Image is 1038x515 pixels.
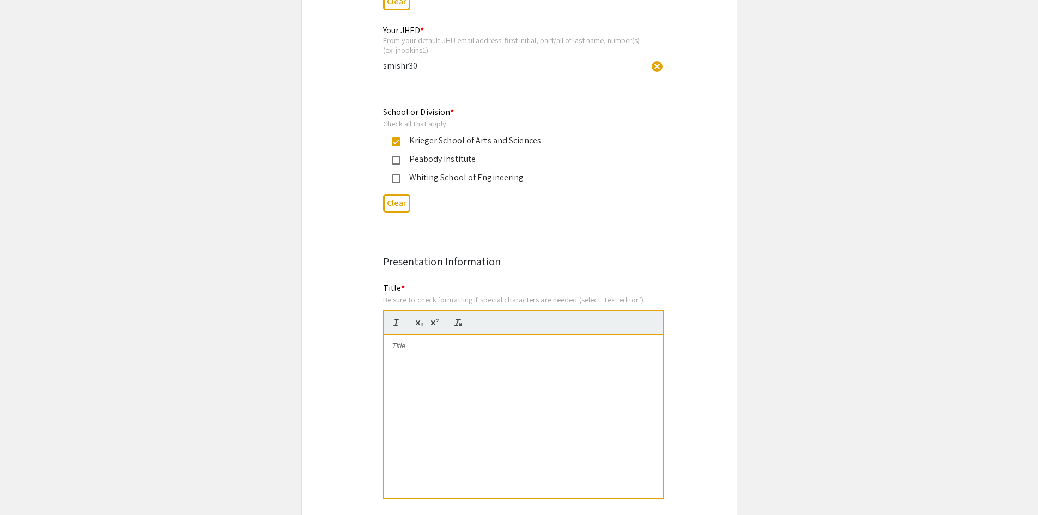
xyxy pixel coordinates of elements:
[400,171,629,184] div: Whiting School of Engineering
[383,119,638,129] div: Check all that apply
[383,194,410,212] button: Clear
[400,153,629,166] div: Peabody Institute
[383,282,405,294] mat-label: Title
[383,25,424,36] mat-label: Your JHED
[383,295,664,305] div: Be sure to check formatting if special characters are needed (select ‘text editor’)
[383,60,646,71] input: Type Here
[646,55,668,77] button: Clear
[383,106,454,118] mat-label: School or Division
[383,253,655,270] div: Presentation Information
[651,60,664,73] span: cancel
[383,35,646,54] div: From your default JHU email address: first initial, part/all of last name, number(s) (ex: jhopkins1)
[8,466,46,507] iframe: Chat
[400,134,629,147] div: Krieger School of Arts and Sciences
